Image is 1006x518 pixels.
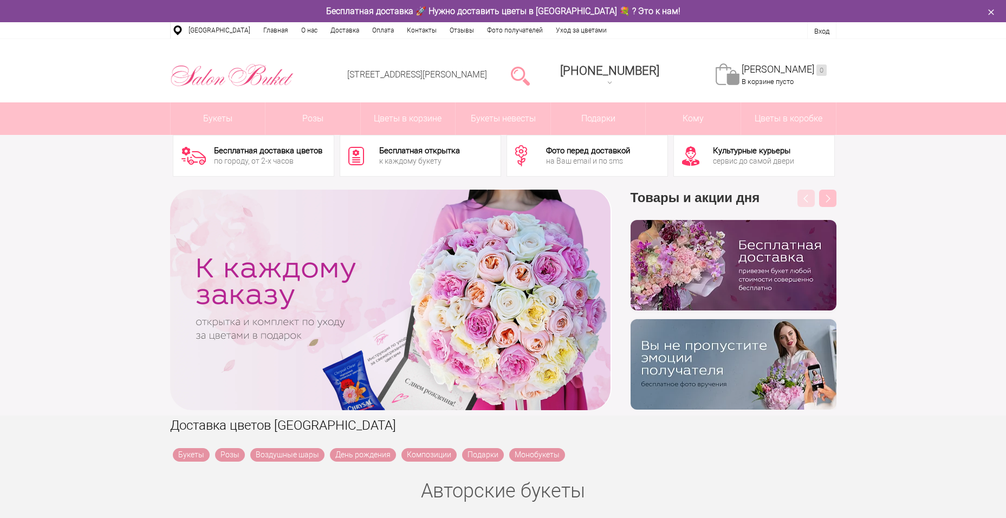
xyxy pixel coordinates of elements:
[631,319,836,410] img: v9wy31nijnvkfycrkduev4dhgt9psb7e.png.webp
[162,5,845,17] div: Бесплатная доставка 🚀 Нужно доставить цветы в [GEOGRAPHIC_DATA] 💐 ? Это к нам!
[646,102,741,135] span: Кому
[215,448,245,462] a: Розы
[742,63,827,76] a: [PERSON_NAME]
[401,448,457,462] a: Композиции
[551,102,646,135] a: Подарки
[816,64,827,76] ins: 0
[554,60,666,91] a: [PHONE_NUMBER]
[295,22,324,38] a: О нас
[713,157,794,165] div: сервис до самой двери
[481,22,549,38] a: Фото получателей
[560,64,659,77] span: [PHONE_NUMBER]
[742,77,794,86] span: В корзине пусто
[456,102,550,135] a: Букеты невесты
[421,480,585,502] a: Авторские букеты
[347,69,487,80] a: [STREET_ADDRESS][PERSON_NAME]
[819,190,836,207] button: Next
[366,22,400,38] a: Оплата
[713,147,794,155] div: Культурные курьеры
[265,102,360,135] a: Розы
[171,102,265,135] a: Букеты
[379,157,460,165] div: к каждому букету
[214,147,322,155] div: Бесплатная доставка цветов
[170,61,294,89] img: Цветы Нижний Новгород
[443,22,481,38] a: Отзывы
[546,157,630,165] div: на Ваш email и по sms
[741,102,836,135] a: Цветы в коробке
[182,22,257,38] a: [GEOGRAPHIC_DATA]
[361,102,456,135] a: Цветы в корзине
[814,27,829,35] a: Вход
[546,147,630,155] div: Фото перед доставкой
[509,448,565,462] a: Монобукеты
[400,22,443,38] a: Контакты
[462,448,504,462] a: Подарки
[379,147,460,155] div: Бесплатная открытка
[330,448,396,462] a: День рождения
[257,22,295,38] a: Главная
[324,22,366,38] a: Доставка
[173,448,210,462] a: Букеты
[250,448,324,462] a: Воздушные шары
[631,220,836,310] img: hpaj04joss48rwypv6hbykmvk1dj7zyr.png.webp
[170,416,836,435] h1: Доставка цветов [GEOGRAPHIC_DATA]
[549,22,613,38] a: Уход за цветами
[631,190,836,220] h3: Товары и акции дня
[214,157,322,165] div: по городу, от 2-х часов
